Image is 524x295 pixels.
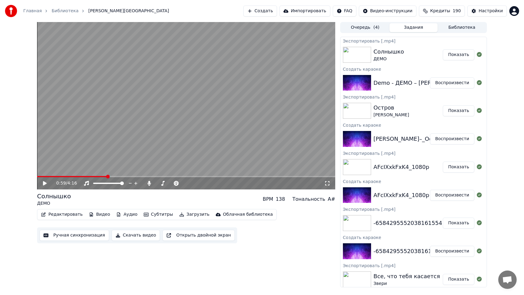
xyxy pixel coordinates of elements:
div: Создать караоке [340,65,487,73]
span: 4:16 [67,180,77,186]
button: Субтитры [141,210,176,219]
div: AFcIXxkFxK4_1080p [374,163,429,171]
span: [PERSON_NAME][GEOGRAPHIC_DATA] [88,8,169,14]
button: Импортировать [279,6,330,17]
div: Солнышко [37,192,71,200]
div: AFcIXxkFxK4_1080p [374,191,429,200]
span: 190 [453,8,461,14]
div: Тональность [292,196,325,203]
button: Видео-инструкции [359,6,416,17]
span: ( 4 ) [373,24,379,31]
div: Экспортировать [.mp4] [340,149,487,157]
div: 138 [276,196,285,203]
button: Открыть двойной экран [162,230,235,241]
button: Библиотека [438,23,486,32]
button: Ручная синхронизация [40,230,109,241]
button: Показать [443,105,474,116]
div: ДЕМО [37,200,71,207]
div: -6584295552038161554 [374,247,442,256]
div: Звери [374,281,440,287]
div: Экспортировать [.mp4] [340,93,487,100]
div: Все, что тебя касается [374,272,440,281]
button: Воспроизвести [430,77,474,88]
div: Demo - ДЕМО – [PERSON_NAME] [374,79,465,87]
button: Кредиты190 [419,6,465,17]
button: Воспроизвести [430,133,474,144]
button: Показать [443,274,474,285]
div: A# [328,196,335,203]
div: [PERSON_NAME] [374,112,409,118]
div: Создать караоке [340,233,487,241]
span: Кредиты [430,8,450,14]
button: Скачать видео [112,230,160,241]
button: Создать [243,6,277,17]
div: Солнышко [374,47,404,56]
button: Загрузить [177,210,212,219]
div: ДЕМО [374,56,404,62]
span: 0:59 [56,180,66,186]
button: Аудио [114,210,140,219]
div: -6584295552038161554 [374,219,442,227]
button: Воспроизвести [430,246,474,257]
button: Задания [389,23,438,32]
div: Экспортировать [.mp4] [340,205,487,213]
a: Главная [23,8,42,14]
button: Видео [86,210,113,219]
div: Создать караоке [340,177,487,185]
div: Создать караоке [340,121,487,129]
div: Облачная библиотека [223,211,273,218]
button: Показать [443,218,474,229]
div: BPM [263,196,273,203]
div: Настройки [479,8,503,14]
img: youka [5,5,17,17]
a: Открытый чат [498,271,517,289]
nav: breadcrumb [23,8,169,14]
div: Остров [374,103,409,112]
div: Экспортировать [.mp4] [340,262,487,269]
button: FAQ [333,6,356,17]
button: Редактировать [39,210,85,219]
a: Библиотека [51,8,78,14]
button: Показать [443,162,474,173]
button: Воспроизвести [430,190,474,201]
div: / [56,180,71,186]
button: Настройки [467,6,507,17]
button: Очередь [341,23,389,32]
div: Экспортировать [.mp4] [340,37,487,44]
button: Показать [443,49,474,60]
